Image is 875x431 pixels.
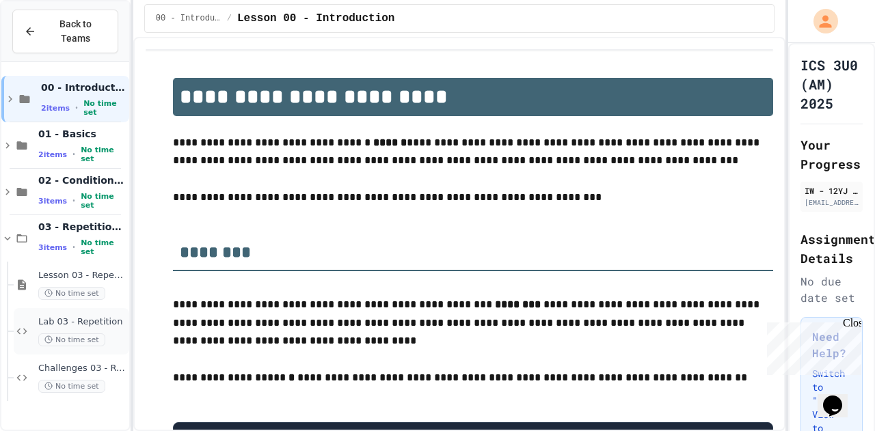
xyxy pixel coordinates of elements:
[81,238,126,256] span: No time set
[41,104,70,113] span: 2 items
[762,317,861,375] iframe: chat widget
[72,195,75,206] span: •
[5,5,94,87] div: Chat with us now!Close
[237,10,394,27] span: Lesson 00 - Introduction
[38,221,126,233] span: 03 - Repetition (while and for)
[75,102,78,113] span: •
[227,13,232,24] span: /
[818,376,861,417] iframe: chat widget
[38,128,126,140] span: 01 - Basics
[800,230,863,268] h2: Assignment Details
[805,197,859,208] div: [EMAIL_ADDRESS][DOMAIN_NAME]
[800,55,863,113] h1: ICS 3U0 (AM) 2025
[800,135,863,173] h2: Your Progress
[805,184,859,197] div: IW - 12YJ 814484 [PERSON_NAME] SS
[72,149,75,160] span: •
[38,270,126,281] span: Lesson 03 - Repetition
[72,242,75,253] span: •
[38,380,105,393] span: No time set
[38,174,126,186] span: 02 - Conditional Statements (if)
[156,13,221,24] span: 00 - Introduction
[38,316,126,328] span: Lab 03 - Repetition
[41,81,126,94] span: 00 - Introduction
[38,363,126,374] span: Challenges 03 - Repetition
[12,10,118,53] button: Back to Teams
[800,273,863,306] div: No due date set
[38,150,67,159] span: 2 items
[83,99,126,117] span: No time set
[38,333,105,346] span: No time set
[38,197,67,206] span: 3 items
[44,17,107,46] span: Back to Teams
[81,145,126,163] span: No time set
[81,192,126,210] span: No time set
[38,243,67,252] span: 3 items
[799,5,842,37] div: My Account
[38,287,105,300] span: No time set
